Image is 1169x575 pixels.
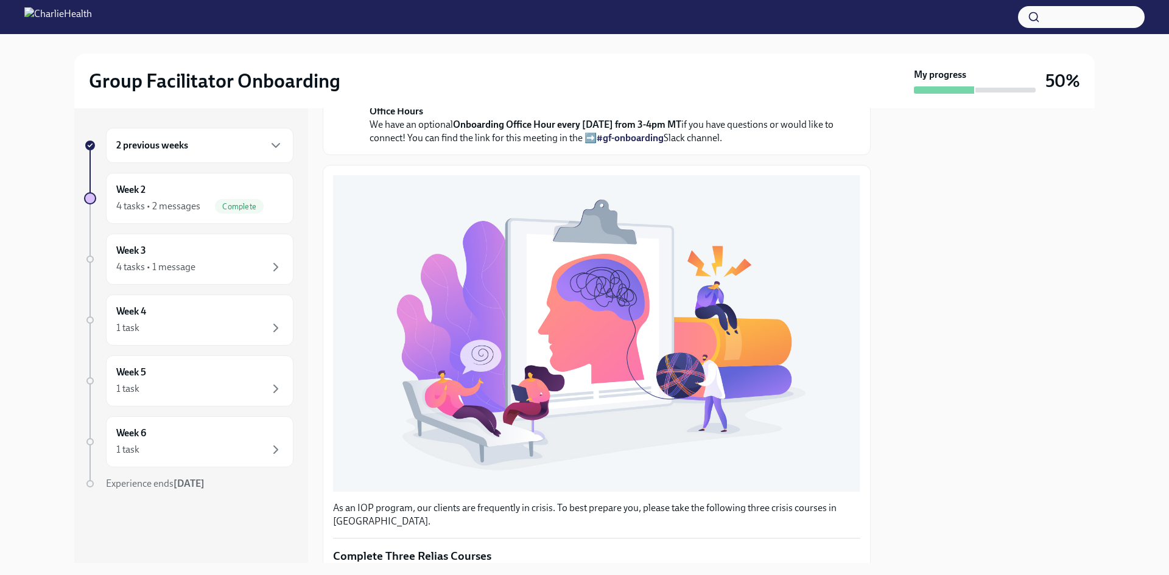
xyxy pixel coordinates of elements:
[84,416,293,467] a: Week 61 task
[116,183,146,197] h6: Week 2
[116,244,146,257] h6: Week 3
[333,501,860,528] p: As an IOP program, our clients are frequently in crisis. To best prepare you, please take the fol...
[1045,70,1080,92] h3: 50%
[106,128,293,163] div: 2 previous weeks
[370,105,841,145] p: We have an optional if you have questions or would like to connect! You can find the link for thi...
[116,366,146,379] h6: Week 5
[914,68,966,82] strong: My progress
[116,382,139,396] div: 1 task
[597,132,664,144] a: #gf-onboarding
[215,202,264,211] span: Complete
[84,234,293,285] a: Week 34 tasks • 1 message
[84,355,293,406] a: Week 51 task
[116,427,146,440] h6: Week 6
[333,175,860,492] button: Zoom image
[116,443,139,456] div: 1 task
[116,200,200,213] div: 4 tasks • 2 messages
[116,260,195,274] div: 4 tasks • 1 message
[174,478,205,489] strong: [DATE]
[116,305,146,318] h6: Week 4
[370,105,423,117] strong: Office Hours
[106,478,205,489] span: Experience ends
[24,7,92,27] img: CharlieHealth
[89,69,340,93] h2: Group Facilitator Onboarding
[453,119,681,130] strong: Onboarding Office Hour every [DATE] from 3-4pm MT
[116,321,139,335] div: 1 task
[84,173,293,224] a: Week 24 tasks • 2 messagesComplete
[116,139,188,152] h6: 2 previous weeks
[84,294,293,346] a: Week 41 task
[333,548,860,564] p: Complete Three Relias Courses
